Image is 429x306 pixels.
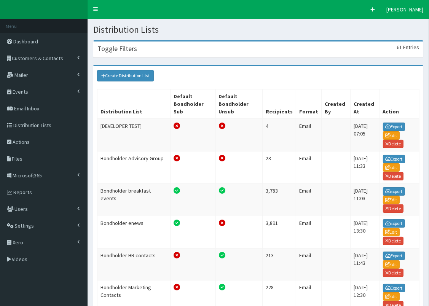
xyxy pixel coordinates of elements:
[351,183,380,216] td: [DATE] 11:03
[386,6,423,13] span: [PERSON_NAME]
[383,187,405,196] a: Export
[13,38,38,45] span: Dashboard
[296,89,322,119] th: Format
[215,89,262,119] th: Default Bondholder Unsub
[263,216,296,248] td: 3,891
[13,139,30,145] span: Actions
[13,239,23,246] span: Xero
[351,119,380,151] td: [DATE] 07:05
[296,151,322,184] td: Email
[383,172,403,180] a: Delete
[383,228,400,236] a: Edit
[13,172,42,179] span: Microsoft365
[296,119,322,151] td: Email
[13,88,28,95] span: Events
[12,256,28,263] span: Videos
[383,155,405,163] a: Export
[97,119,171,151] td: [DEVELOPER TEST]
[383,219,405,228] a: Export
[97,183,171,216] td: Bondholder breakfast events
[383,163,400,172] a: Edit
[12,55,64,62] span: Customers & Contacts
[383,269,403,277] a: Delete
[263,183,296,216] td: 3,783
[14,105,39,112] span: Email Inbox
[296,183,322,216] td: Email
[93,25,423,35] h1: Distribution Lists
[383,204,403,213] a: Delete
[383,196,400,204] a: Edit
[383,252,405,260] a: Export
[97,45,137,52] h3: Toggle Filters
[351,151,380,184] td: [DATE] 11:33
[383,284,405,292] a: Export
[263,248,296,280] td: 213
[263,89,296,119] th: Recipients
[263,151,296,184] td: 23
[383,237,403,245] a: Delete
[12,155,23,162] span: Files
[97,70,154,81] a: Create Distribution List
[263,119,296,151] td: 4
[97,216,171,248] td: Bondholder enews
[170,89,215,119] th: Default Bondholder Sub
[97,151,171,184] td: Bondholder Advisory Group
[380,89,419,119] th: Action
[322,89,351,119] th: Created By
[97,89,171,119] th: Distribution List
[383,123,405,131] a: Export
[383,260,400,269] a: Edit
[296,216,322,248] td: Email
[383,292,400,301] a: Edit
[15,206,28,212] span: Users
[13,122,51,129] span: Distribution Lists
[403,44,419,51] span: Entries
[383,131,400,140] a: Edit
[13,189,32,196] span: Reports
[296,248,322,280] td: Email
[351,216,380,248] td: [DATE] 13:30
[15,72,29,78] span: Mailer
[351,89,380,119] th: Created At
[397,44,402,51] span: 61
[351,248,380,280] td: [DATE] 11:43
[383,140,403,148] a: Delete
[97,248,171,280] td: Bondholder HR contacts
[15,222,34,229] span: Settings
